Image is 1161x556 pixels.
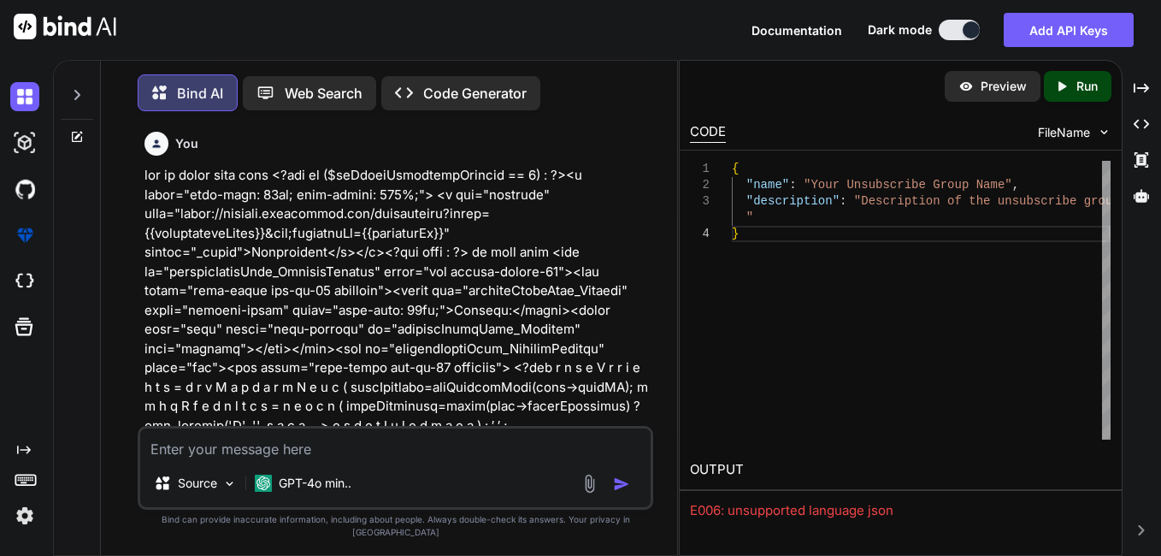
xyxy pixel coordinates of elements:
p: Web Search [285,83,362,104]
img: darkChat [10,82,39,111]
img: githubDark [10,174,39,204]
div: 1 [690,161,710,177]
span: } [732,227,739,240]
img: premium [10,221,39,250]
div: E006: unsupported language json [690,501,1111,521]
div: 2 [690,177,710,193]
img: attachment [580,474,599,494]
img: Bind AI [14,14,116,39]
span: FileName [1038,124,1090,141]
span: : [840,194,846,208]
span: Dark mode [868,21,932,38]
img: darkAi-studio [10,128,39,157]
img: settings [10,501,39,530]
img: GPT-4o mini [255,475,272,492]
p: Source [178,475,217,492]
span: "name" [746,178,789,192]
p: Bind AI [177,83,223,104]
div: 4 [690,226,710,242]
span: "description" [746,194,840,208]
div: 3 [690,193,710,210]
span: "Description of the unsubscribe group. [854,194,1127,208]
button: Documentation [751,21,842,39]
button: Add API Keys [1004,13,1134,47]
p: Code Generator [423,83,527,104]
h2: OUTPUT [680,450,1121,490]
p: Run [1076,78,1098,95]
span: " [746,210,753,224]
span: { [732,162,739,175]
p: Bind can provide inaccurate information, including about people. Always double-check its answers.... [138,513,653,539]
img: preview [958,79,974,94]
div: CODE [690,122,726,143]
img: cloudideIcon [10,267,39,296]
img: Pick Models [222,476,237,491]
img: icon [613,476,630,493]
p: GPT-4o min.. [279,475,351,492]
span: : [790,178,797,192]
img: chevron down [1097,125,1111,139]
span: , [1012,178,1019,192]
h6: You [175,135,198,152]
span: "Your Unsubscribe Group Name" [804,178,1012,192]
p: Preview [981,78,1027,95]
span: Documentation [751,23,842,38]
